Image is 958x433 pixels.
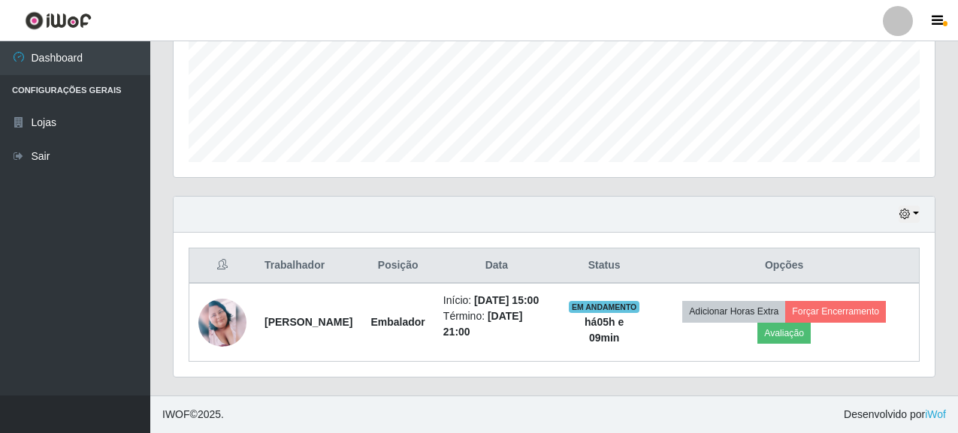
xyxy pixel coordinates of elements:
th: Status [559,248,649,284]
img: 1693706792822.jpeg [198,299,246,347]
time: [DATE] 15:00 [474,294,539,306]
button: Adicionar Horas Extra [682,301,785,322]
strong: [PERSON_NAME] [264,316,352,328]
img: CoreUI Logo [25,11,92,30]
th: Opções [649,248,919,284]
th: Trabalhador [255,248,361,284]
a: iWof [925,408,946,420]
li: Término: [443,308,550,340]
span: IWOF [162,408,190,420]
li: Início: [443,293,550,308]
button: Forçar Encerramento [785,301,886,322]
span: © 2025 . [162,407,224,422]
span: EM ANDAMENTO [569,301,640,313]
button: Avaliação [757,323,811,344]
strong: há 05 h e 09 min [585,316,624,344]
th: Data [434,248,559,284]
strong: Embalador [370,316,425,328]
span: Desenvolvido por [844,407,946,422]
th: Posição [361,248,434,284]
